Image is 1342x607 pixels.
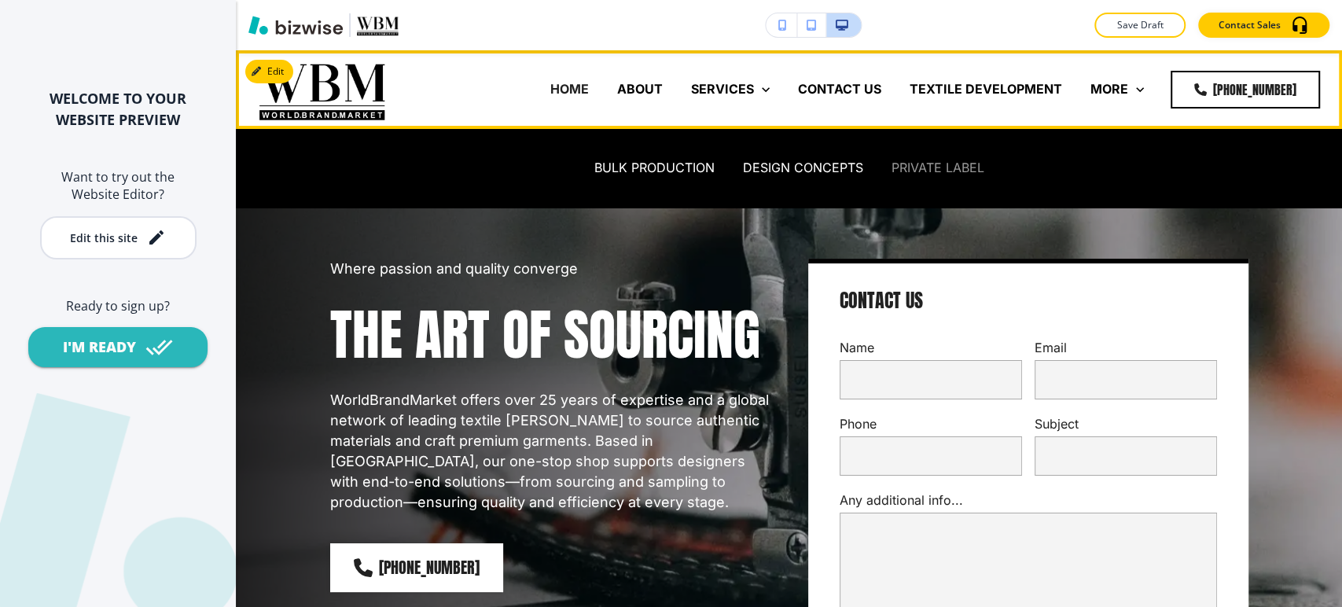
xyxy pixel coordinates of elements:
p: THE ART OF SOURCING [330,298,770,371]
button: Save Draft [1094,13,1186,38]
h2: WELCOME TO YOUR WEBSITE PREVIEW [25,88,211,131]
p: Save Draft [1115,18,1165,32]
a: [PHONE_NUMBER] [330,543,503,592]
p: Any additional info... [840,491,1217,510]
img: Bizwise Logo [248,16,343,35]
p: Where passion and quality converge [330,259,770,279]
a: [PHONE_NUMBER] [1171,71,1320,109]
p: Phone [840,415,1022,433]
h6: Ready to sign up? [25,297,211,315]
p: HOME [550,80,589,98]
p: SERVICES [691,80,754,98]
img: Your Logo [357,14,399,36]
p: DESIGN CONCEPTS [743,159,863,177]
button: Edit [245,60,293,83]
p: CONTACT US [798,80,881,98]
button: I'M READY [28,327,208,367]
p: WorldBrandMarket offers over 25 years of expertise and a global network of leading textile [PERSO... [330,390,770,512]
h4: Contact Us [840,289,923,314]
p: PRIVATE LABEL [892,159,984,177]
h6: Want to try out the Website Editor? [25,168,211,204]
p: Contact Sales [1219,18,1281,32]
p: MORE [1090,80,1128,98]
p: ABOUT [617,80,663,98]
button: Contact Sales [1198,13,1329,38]
p: BULK PRODUCTION [594,159,715,177]
button: Edit this site [40,216,197,259]
p: Name [840,339,1022,357]
div: I'M READY [63,337,136,357]
img: WorldBrandMarket [259,56,388,122]
p: Subject [1035,415,1217,433]
p: Email [1035,339,1217,357]
div: Edit this site [70,232,138,244]
p: TEXTILE DEVELOPMENT [910,80,1062,98]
